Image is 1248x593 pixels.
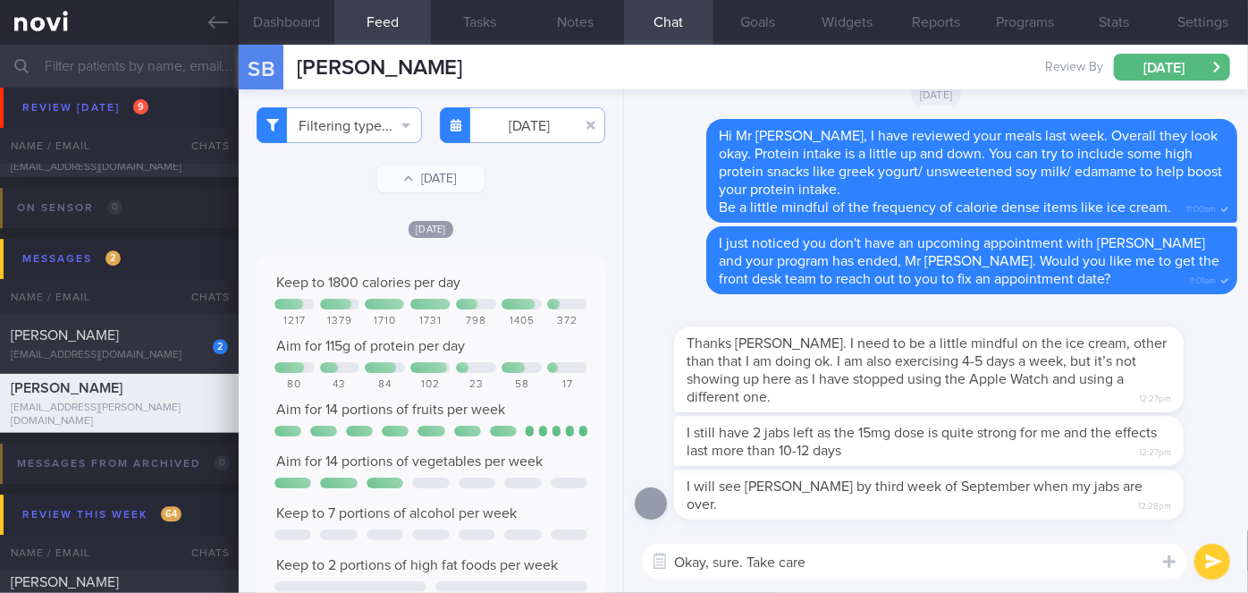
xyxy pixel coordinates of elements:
span: 2 [105,250,121,266]
div: Messages from Archived [13,452,234,476]
span: 11:01am [1189,270,1216,287]
div: Review this week [18,503,186,527]
div: 23 [456,378,496,392]
span: Keep to 1800 calories per day [276,275,460,290]
span: Thanks [PERSON_NAME]. I need to be a little mindful on the ice cream, other than that I am doing ... [687,336,1167,404]
span: Keep to 2 portions of high fat foods per week [276,558,558,572]
div: On sensor [13,196,127,220]
div: 1731 [410,315,451,328]
div: 1405 [502,315,542,328]
div: 1379 [320,315,360,328]
span: [PERSON_NAME] [PERSON_NAME] [11,123,119,155]
div: 80 [274,378,315,392]
button: Filtering type... [257,107,422,143]
span: I just noticed you don't have an upcoming appointment with [PERSON_NAME] and your program has end... [719,236,1219,286]
span: [DATE] [409,221,453,238]
button: [DATE] [377,165,485,192]
span: [PERSON_NAME] [11,381,122,395]
span: Be a little mindful of the frequency of calorie dense items like ice cream. [719,200,1171,215]
span: Aim for 14 portions of fruits per week [276,402,505,417]
span: Aim for 14 portions of vegetables per week [276,454,543,469]
div: Chats [167,279,239,315]
div: 798 [456,315,496,328]
span: Hi Mr [PERSON_NAME], I have reviewed your meals last week. Overall they look okay. Protein intake... [719,129,1222,197]
span: Review By [1045,60,1103,76]
div: 372 [547,315,587,328]
span: I will see [PERSON_NAME] by third week of September when my jabs are over. [687,479,1143,512]
div: 1217 [274,315,315,328]
div: SB [227,34,294,103]
button: [DATE] [1114,54,1230,80]
div: [EMAIL_ADDRESS][DOMAIN_NAME] [11,93,228,106]
span: 12:28pm [1138,496,1171,513]
div: 102 [410,378,451,392]
span: 64 [161,506,181,521]
span: 12:27pm [1139,388,1171,405]
span: Keep to 7 portions of alcohol per week [276,506,517,521]
div: Messages [18,247,125,271]
div: Chats [167,535,239,571]
span: Aim for 115g of protein per day [276,339,465,353]
div: 84 [365,378,405,392]
div: [EMAIL_ADDRESS][DOMAIN_NAME] [11,349,228,362]
div: 17 [547,378,587,392]
span: [PERSON_NAME] [11,328,119,343]
span: 0 [215,455,230,470]
span: I still have 2 jabs left as the 15mg dose is quite strong for me and the effects last more than 1... [687,426,1157,458]
div: 1710 [365,315,405,328]
span: 0 [107,199,122,215]
div: [EMAIL_ADDRESS][PERSON_NAME][DOMAIN_NAME] [11,402,228,428]
span: [PERSON_NAME] [297,57,463,79]
div: 58 [502,378,542,392]
span: 11:00am [1186,199,1216,216]
span: [DATE] [911,84,962,106]
span: 12:27pm [1139,442,1171,459]
div: [EMAIL_ADDRESS][DOMAIN_NAME] [11,161,228,174]
div: 43 [320,378,360,392]
div: 2 [213,339,228,354]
